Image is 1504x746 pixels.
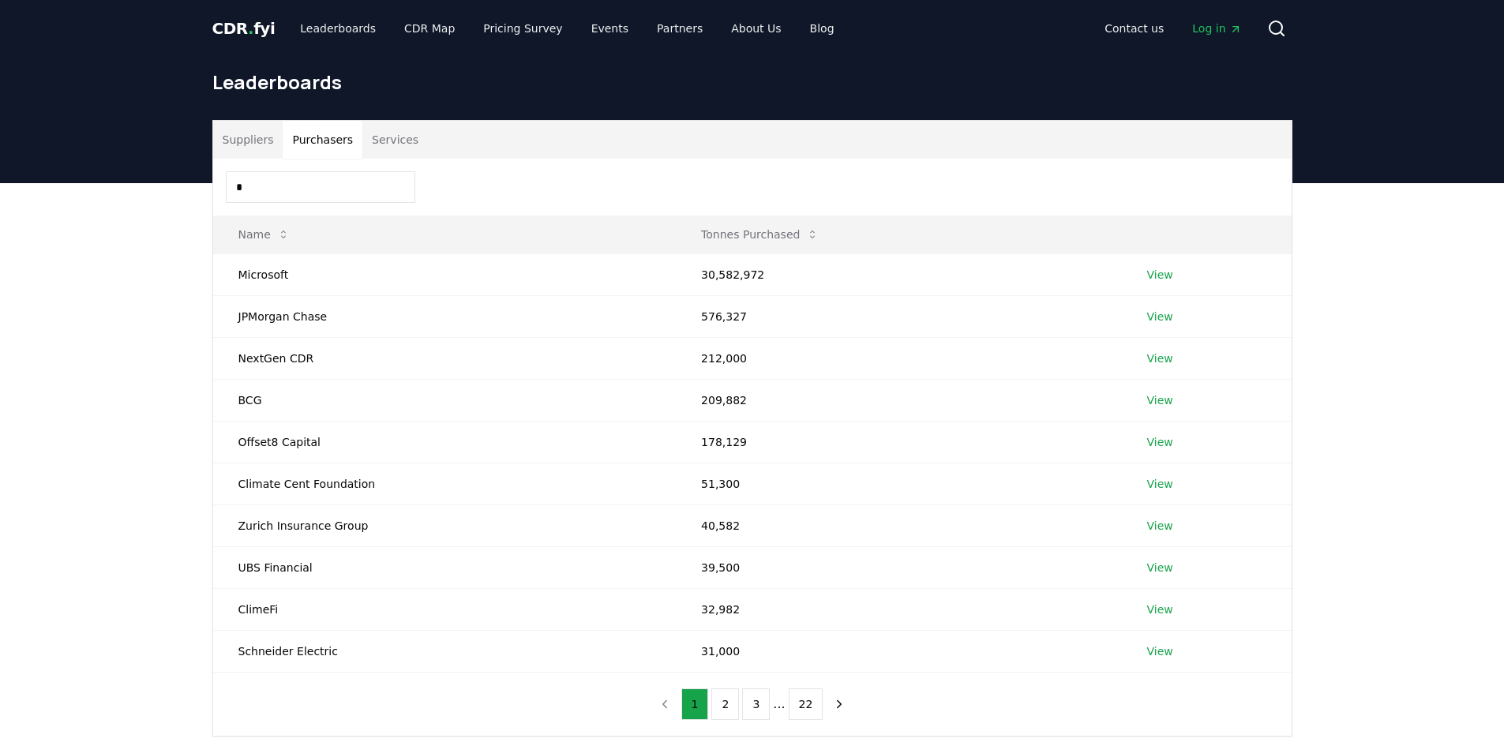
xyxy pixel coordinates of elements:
[392,14,467,43] a: CDR Map
[213,421,677,463] td: Offset8 Capital
[1180,14,1254,43] a: Log in
[789,688,823,720] button: 22
[676,504,1121,546] td: 40,582
[1147,476,1173,492] a: View
[213,546,677,588] td: UBS Financial
[287,14,388,43] a: Leaderboards
[283,121,362,159] button: Purchasers
[826,688,853,720] button: next page
[1147,309,1173,324] a: View
[1147,518,1173,534] a: View
[676,295,1121,337] td: 576,327
[797,14,847,43] a: Blog
[362,121,428,159] button: Services
[212,69,1292,95] h1: Leaderboards
[676,546,1121,588] td: 39,500
[248,19,253,38] span: .
[676,253,1121,295] td: 30,582,972
[1147,434,1173,450] a: View
[213,463,677,504] td: Climate Cent Foundation
[711,688,739,720] button: 2
[213,121,283,159] button: Suppliers
[1147,267,1173,283] a: View
[471,14,575,43] a: Pricing Survey
[676,379,1121,421] td: 209,882
[212,19,276,38] span: CDR fyi
[742,688,770,720] button: 3
[226,219,302,250] button: Name
[579,14,641,43] a: Events
[1092,14,1176,43] a: Contact us
[676,588,1121,630] td: 32,982
[213,295,677,337] td: JPMorgan Chase
[644,14,715,43] a: Partners
[213,337,677,379] td: NextGen CDR
[676,463,1121,504] td: 51,300
[1147,643,1173,659] a: View
[688,219,831,250] button: Tonnes Purchased
[681,688,709,720] button: 1
[213,630,677,672] td: Schneider Electric
[1147,560,1173,575] a: View
[213,253,677,295] td: Microsoft
[773,695,785,714] li: ...
[718,14,793,43] a: About Us
[212,17,276,39] a: CDR.fyi
[1147,351,1173,366] a: View
[676,421,1121,463] td: 178,129
[287,14,846,43] nav: Main
[1147,602,1173,617] a: View
[1147,392,1173,408] a: View
[213,588,677,630] td: ClimeFi
[1092,14,1254,43] nav: Main
[213,504,677,546] td: Zurich Insurance Group
[676,630,1121,672] td: 31,000
[213,379,677,421] td: BCG
[676,337,1121,379] td: 212,000
[1192,21,1241,36] span: Log in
